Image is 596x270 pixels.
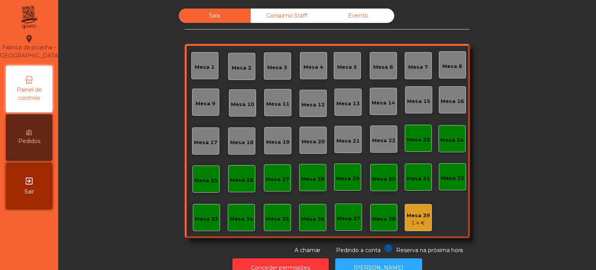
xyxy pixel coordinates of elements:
[407,136,430,144] div: Mesa 23
[337,63,357,71] div: Mesa 5
[195,215,218,223] div: Mesa 33
[372,137,395,145] div: Mesa 22
[266,176,289,183] div: Mesa 27
[231,101,254,108] div: Mesa 10
[301,175,324,183] div: Mesa 28
[266,100,289,108] div: Mesa 11
[230,215,253,223] div: Mesa 34
[407,175,430,183] div: Mesa 31
[230,176,253,184] div: Mesa 26
[322,9,394,23] div: Evento
[232,64,251,72] div: Mesa 2
[441,98,464,105] div: Mesa 16
[372,215,395,223] div: Mesa 38
[407,98,430,105] div: Mesa 15
[301,138,325,146] div: Mesa 20
[301,101,325,109] div: Mesa 12
[24,188,34,196] span: Sair
[179,9,251,23] div: Sala
[336,247,381,254] span: Pedindo a conta
[372,99,395,107] div: Mesa 14
[440,136,464,144] div: Mesa 24
[301,215,324,223] div: Mesa 36
[372,175,395,183] div: Mesa 30
[266,215,289,223] div: Mesa 35
[24,34,34,44] i: location_on
[194,139,217,146] div: Mesa 17
[407,219,430,227] div: 1.4 €
[267,64,287,71] div: Mesa 3
[230,139,253,146] div: Mesa 18
[19,4,38,31] img: qpiato
[194,177,218,185] div: Mesa 25
[196,100,215,108] div: Mesa 9
[266,138,289,146] div: Mesa 19
[408,63,428,71] div: Mesa 7
[195,63,215,71] div: Mesa 1
[442,63,462,70] div: Mesa 8
[295,247,321,254] span: A chamar
[251,9,322,23] div: Consumo Staff
[8,86,50,102] span: Painel de controlo
[407,212,430,219] div: Mesa 39
[336,100,360,108] div: Mesa 13
[396,247,463,254] span: Reserva na próxima hora
[336,137,360,145] div: Mesa 21
[337,215,360,223] div: Mesa 37
[441,174,464,182] div: Mesa 32
[18,137,40,145] span: Pedidos
[303,63,323,71] div: Mesa 4
[336,175,359,183] div: Mesa 29
[24,176,34,186] i: exit_to_app
[373,63,393,71] div: Mesa 6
